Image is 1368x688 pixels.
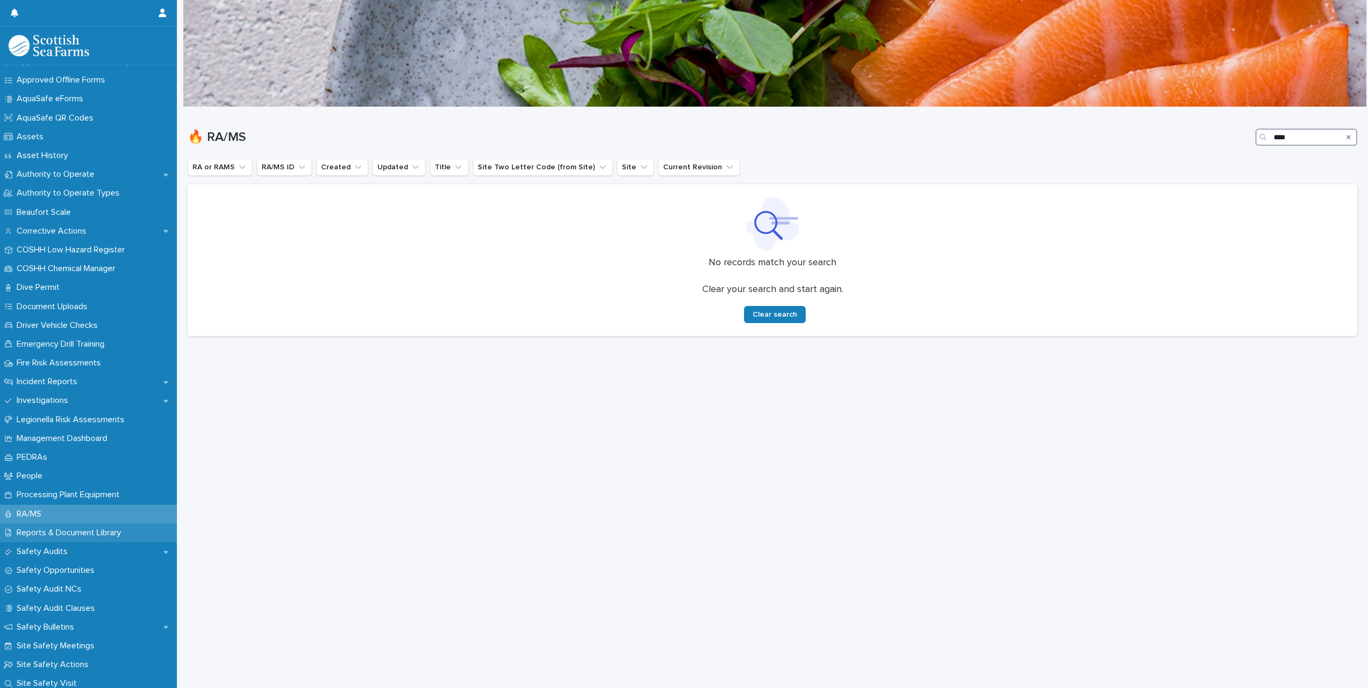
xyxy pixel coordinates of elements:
[12,75,114,85] p: Approved Offline Forms
[12,565,103,575] p: Safety Opportunities
[12,207,79,218] p: Beaufort Scale
[12,320,106,331] p: Driver Vehicle Checks
[188,159,252,176] button: RA or RAMS
[12,302,96,312] p: Document Uploads
[12,660,97,670] p: Site Safety Actions
[12,603,103,614] p: Safety Audit Clauses
[12,94,92,104] p: AquaSafe eForms
[753,311,797,318] span: Clear search
[12,415,133,425] p: Legionella Risk Assessments
[473,159,613,176] button: Site Two Letter Code (from Site)
[12,358,109,368] p: Fire Risk Assessments
[12,641,103,651] p: Site Safety Meetings
[9,35,89,56] img: bPIBxiqnSb2ggTQWdOVV
[12,452,56,462] p: PEDRAs
[188,130,1251,145] h1: 🔥 RA/MS
[12,471,51,481] p: People
[200,257,1344,269] p: No records match your search
[12,547,76,557] p: Safety Audits
[12,151,77,161] p: Asset History
[12,132,52,142] p: Assets
[1255,129,1357,146] input: Search
[12,339,113,349] p: Emergency Drill Training
[12,245,133,255] p: COSHH Low Hazard Register
[430,159,469,176] button: Title
[12,584,90,594] p: Safety Audit NCs
[12,528,130,538] p: Reports & Document Library
[12,282,68,293] p: Dive Permit
[12,169,103,180] p: Authority to Operate
[12,433,116,444] p: Management Dashboard
[12,377,86,387] p: Incident Reports
[257,159,312,176] button: RA/MS ID
[12,622,83,632] p: Safety Bulletins
[12,113,102,123] p: AquaSafe QR Codes
[12,188,128,198] p: Authority to Operate Types
[658,159,740,176] button: Current Revision
[316,159,368,176] button: Created
[617,159,654,176] button: Site
[373,159,426,176] button: Updated
[744,306,806,323] button: Clear search
[12,226,95,236] p: Corrective Actions
[12,490,128,500] p: Processing Plant Equipment
[12,264,124,274] p: COSHH Chemical Manager
[12,395,77,406] p: Investigations
[702,284,843,296] p: Clear your search and start again.
[12,509,50,519] p: RA/MS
